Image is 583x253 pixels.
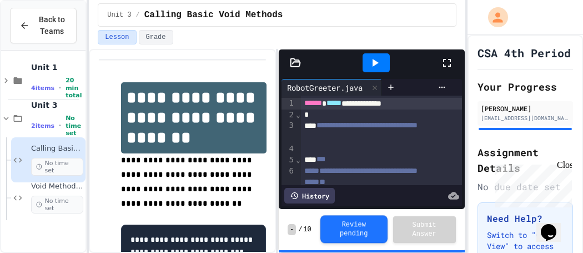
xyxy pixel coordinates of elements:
[282,155,295,166] div: 5
[298,225,302,234] span: /
[31,100,83,110] span: Unit 3
[536,209,572,242] iframe: chat widget
[282,110,295,121] div: 2
[98,30,136,44] button: Lesson
[282,120,295,143] div: 3
[31,196,83,214] span: No time set
[66,77,83,99] span: 20 min total
[282,143,295,155] div: 4
[481,103,570,113] div: [PERSON_NAME]
[144,8,283,22] span: Calling Basic Void Methods
[491,160,572,207] iframe: chat widget
[295,155,301,164] span: Fold line
[4,4,77,71] div: Chat with us now!Close
[107,11,131,19] span: Unit 3
[487,212,564,225] h3: Need Help?
[31,62,83,72] span: Unit 1
[282,98,295,110] div: 1
[478,79,573,95] h2: Your Progress
[402,221,447,239] span: Submit Answer
[36,14,67,37] span: Back to Teams
[282,166,295,189] div: 6
[31,182,83,191] span: Void Methods with Parameters - Pizza Receipt Builder
[284,188,335,204] div: History
[478,145,573,176] h2: Assignment Details
[478,180,573,194] div: No due date set
[139,30,173,44] button: Grade
[295,110,301,119] span: Fold line
[31,122,54,130] span: 2 items
[282,82,368,93] div: RobotGreeter.java
[478,45,571,61] h1: CSA 4th Period
[31,85,54,92] span: 4 items
[282,79,382,96] div: RobotGreeter.java
[59,121,61,130] span: •
[320,215,388,243] button: Review pending
[66,115,83,137] span: No time set
[136,11,140,19] span: /
[288,224,296,235] span: -
[31,158,83,176] span: No time set
[59,83,61,92] span: •
[10,8,77,43] button: Back to Teams
[31,144,83,153] span: Calling Basic Void Methods
[393,216,456,243] button: Submit Answer
[303,225,311,234] span: 10
[481,114,570,122] div: [EMAIL_ADDRESS][DOMAIN_NAME]
[476,4,511,30] div: My Account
